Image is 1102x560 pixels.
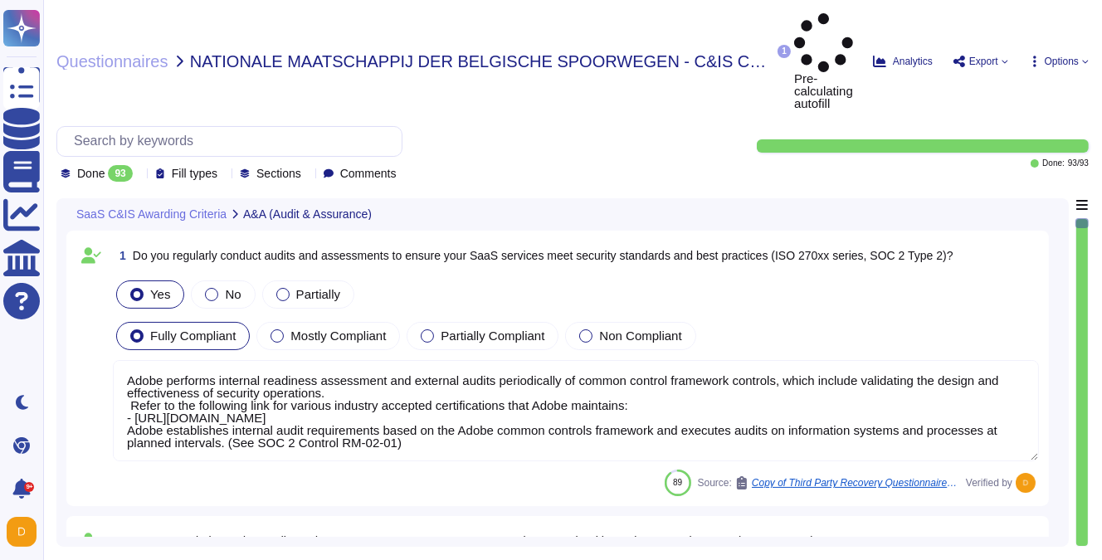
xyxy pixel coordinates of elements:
span: Mostly Compliant [290,329,386,343]
span: Done: [1042,159,1065,168]
span: Fully Compliant [150,329,236,343]
button: Analytics [873,55,933,68]
span: 89 [673,478,682,487]
img: user [7,517,37,547]
span: Fill types [172,168,217,179]
span: Options [1045,56,1079,66]
textarea: Adobe performs internal readiness assessment and external audits periodically of common control f... [113,360,1039,461]
span: Non Compliant [599,329,681,343]
span: Partially Compliant [441,329,544,343]
div: 9+ [24,482,34,492]
div: 93 [108,165,132,182]
span: 1 [778,45,791,58]
span: Questionnaires [56,53,168,70]
span: 93 / 93 [1068,159,1089,168]
span: Partially [296,287,340,301]
span: Verified by [966,478,1012,488]
span: 1 [113,250,126,261]
span: 2 [113,535,126,547]
span: Sections [256,168,301,179]
span: A&A (Audit & Assurance) [243,208,372,220]
span: Done [77,168,105,179]
span: Analytics [893,56,933,66]
span: Source: [698,476,959,489]
span: No [225,287,241,301]
span: Do you regularly conduct audits and assessments to ensure your SaaS services meet security standa... [133,249,953,262]
img: user [1016,473,1036,493]
span: Export [969,56,998,66]
span: NATIONALE MAATSCHAPPIJ DER BELGISCHE SPOORWEGEN - C&IS Conformity and Awarding Criteria SaaS Solu... [190,53,774,70]
span: Do you regularly conduct audits and assessments to ensure your SaaS services comply with regulato... [133,534,821,548]
span: Pre-calculating autofill [794,13,853,110]
input: Search by keywords [66,127,402,156]
span: Yes [150,287,170,301]
button: user [3,514,48,550]
span: SaaS C&IS Awarding Criteria [76,208,227,220]
span: Comments [340,168,397,179]
span: Copy of Third Party Recovery Questionnaire Sent [DATE] (1) [752,478,959,488]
